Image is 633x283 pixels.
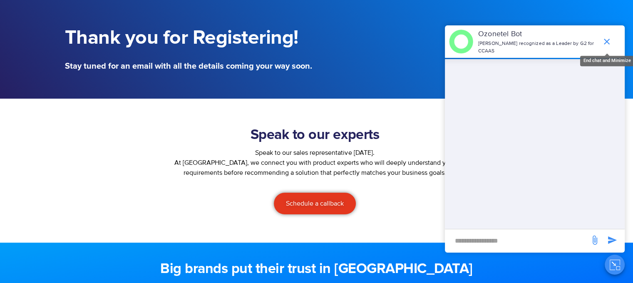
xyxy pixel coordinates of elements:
[167,127,463,144] h2: Speak to our experts
[167,148,463,158] div: Speak to our sales representative [DATE].
[586,232,603,248] span: send message
[449,233,586,248] div: new-msg-input
[65,62,313,70] h5: Stay tuned for an email with all the details coming your way soon.
[65,261,568,278] h2: Big brands put their trust in [GEOGRAPHIC_DATA]
[598,33,615,50] span: end chat or minimize
[449,30,473,54] img: header
[167,158,463,178] p: At [GEOGRAPHIC_DATA], we connect you with product experts who will deeply understand your require...
[604,232,621,248] span: send message
[286,200,344,207] span: Schedule a callback
[65,27,313,50] h1: Thank you for Registering!
[605,255,625,275] button: Close chat
[478,40,598,55] p: [PERSON_NAME] recognized as a Leader by G2 for CCAAS
[274,193,356,214] a: Schedule a callback
[478,29,598,40] p: Ozonetel Bot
